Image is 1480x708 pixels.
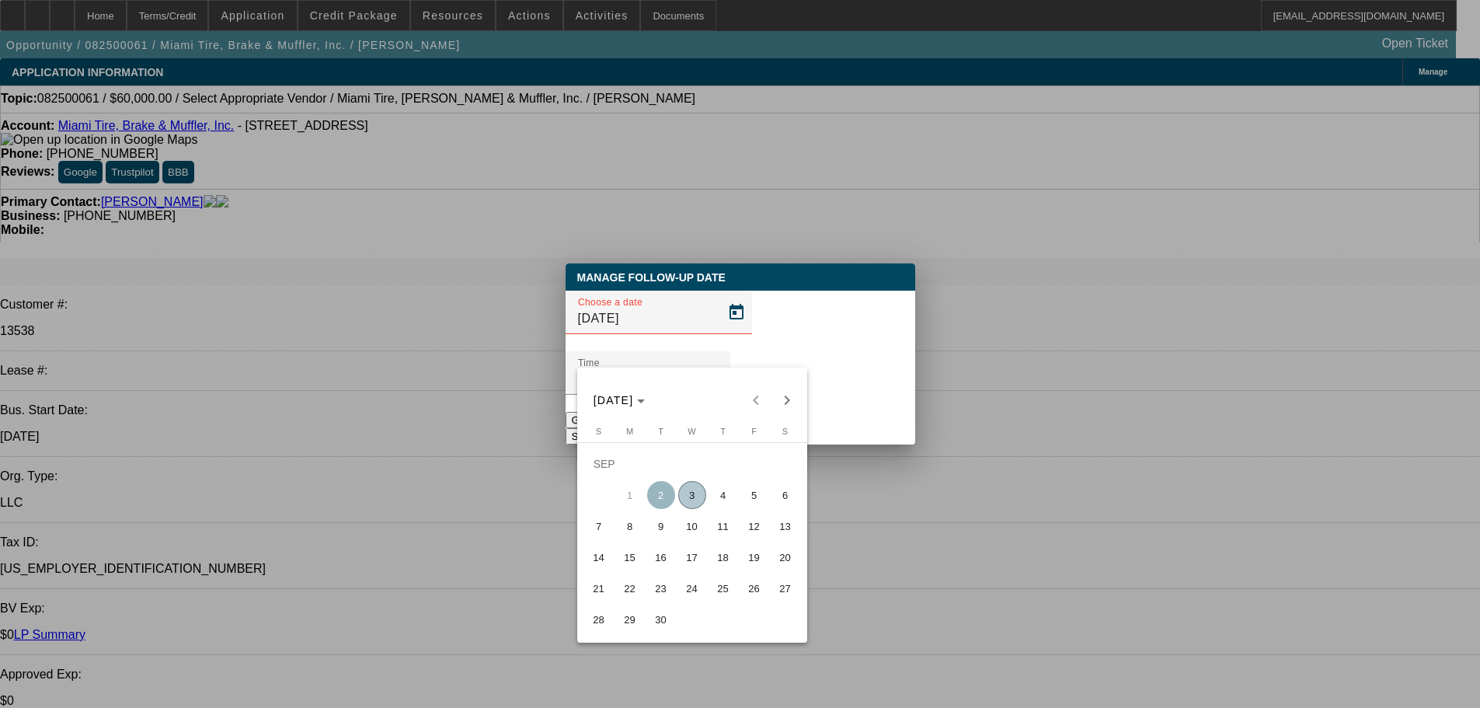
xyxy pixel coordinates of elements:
[646,480,677,511] button: September 2, 2025
[677,511,708,542] button: September 10, 2025
[678,574,706,602] span: 24
[771,385,803,416] button: Next month
[646,511,677,542] button: September 9, 2025
[709,574,737,602] span: 25
[739,511,770,542] button: September 12, 2025
[709,543,737,571] span: 18
[771,574,799,602] span: 27
[616,574,644,602] span: 22
[583,604,615,635] button: September 28, 2025
[739,542,770,573] button: September 19, 2025
[770,480,801,511] button: September 6, 2025
[616,543,644,571] span: 15
[688,427,695,436] span: W
[587,386,652,414] button: Choose month and year
[720,427,726,436] span: T
[616,481,644,509] span: 1
[647,512,675,540] span: 9
[677,542,708,573] button: September 17, 2025
[708,511,739,542] button: September 11, 2025
[647,605,675,633] span: 30
[677,480,708,511] button: September 3, 2025
[709,512,737,540] span: 11
[615,511,646,542] button: September 8, 2025
[583,448,801,480] td: SEP
[708,573,739,604] button: September 25, 2025
[647,574,675,602] span: 23
[585,574,613,602] span: 21
[740,481,768,509] span: 5
[678,543,706,571] span: 17
[751,427,757,436] span: F
[585,512,613,540] span: 7
[770,542,801,573] button: September 20, 2025
[708,542,739,573] button: September 18, 2025
[771,543,799,571] span: 20
[739,573,770,604] button: September 26, 2025
[678,512,706,540] span: 10
[585,543,613,571] span: 14
[626,427,633,436] span: M
[709,481,737,509] span: 4
[782,427,788,436] span: S
[771,512,799,540] span: 13
[615,542,646,573] button: September 15, 2025
[583,511,615,542] button: September 7, 2025
[616,512,644,540] span: 8
[646,573,677,604] button: September 23, 2025
[615,480,646,511] button: September 1, 2025
[583,573,615,604] button: September 21, 2025
[658,427,663,436] span: T
[646,542,677,573] button: September 16, 2025
[771,481,799,509] span: 6
[646,604,677,635] button: September 30, 2025
[739,480,770,511] button: September 5, 2025
[594,394,634,406] span: [DATE]
[677,573,708,604] button: September 24, 2025
[740,512,768,540] span: 12
[596,427,601,436] span: S
[615,573,646,604] button: September 22, 2025
[770,573,801,604] button: September 27, 2025
[647,543,675,571] span: 16
[583,542,615,573] button: September 14, 2025
[740,543,768,571] span: 19
[740,574,768,602] span: 26
[585,605,613,633] span: 28
[616,605,644,633] span: 29
[770,511,801,542] button: September 13, 2025
[708,480,739,511] button: September 4, 2025
[678,481,706,509] span: 3
[615,604,646,635] button: September 29, 2025
[647,481,675,509] span: 2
